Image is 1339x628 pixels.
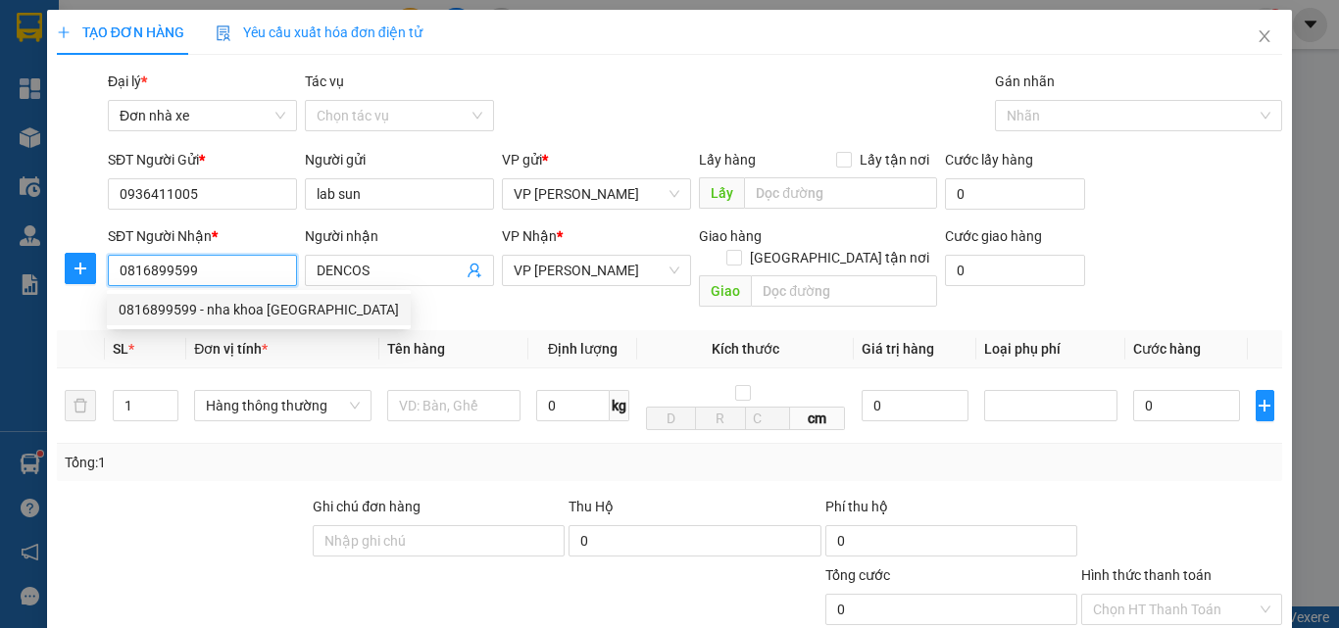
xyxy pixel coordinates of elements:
span: user-add [467,263,482,278]
button: plus [1256,390,1274,421]
span: Website [190,104,236,119]
input: 0 [862,390,968,421]
div: Người nhận [305,225,494,247]
span: Tên hàng [387,341,445,357]
span: Giao hàng [699,228,762,244]
label: Cước lấy hàng [945,152,1033,168]
button: Close [1237,10,1292,65]
label: Gán nhãn [995,73,1055,89]
span: Lấy [699,177,744,209]
div: 0816899599 - nha khoa úc châu [107,294,411,325]
span: VP LÊ HỒNG PHONG [514,256,679,285]
span: plus [66,261,95,276]
label: Tác vụ [305,73,344,89]
span: plus [57,25,71,39]
span: cm [790,407,846,430]
div: 0816899599 - nha khoa [GEOGRAPHIC_DATA] [119,299,399,320]
input: R [695,407,745,430]
strong: CÔNG TY TNHH VĨNH QUANG [143,33,410,54]
div: SĐT Người Nhận [108,225,297,247]
div: Người gửi [305,149,494,170]
span: TẠO ĐƠN HÀNG [57,24,184,40]
input: C [745,407,790,430]
span: Tổng cước [825,567,890,583]
button: plus [65,253,96,284]
span: VP Nhận [502,228,557,244]
input: Dọc đường [751,275,937,307]
span: Đại lý [108,73,147,89]
input: Cước lấy hàng [945,178,1085,210]
input: Cước giao hàng [945,255,1085,286]
img: icon [216,25,231,41]
span: Kích thước [712,341,779,357]
label: Ghi chú đơn hàng [313,499,421,514]
input: VD: Bàn, Ghế [387,390,521,421]
span: Cước hàng [1133,341,1201,357]
div: VP gửi [502,149,691,170]
span: Giao [699,275,751,307]
strong: Hotline : 0889 23 23 23 [213,82,340,97]
strong: : [DOMAIN_NAME] [190,101,364,120]
input: Dọc đường [744,177,937,209]
button: delete [65,390,96,421]
div: SĐT Người Gửi [108,149,297,170]
strong: PHIẾU GỬI HÀNG [198,58,357,78]
span: plus [1257,398,1273,413]
span: Yêu cầu xuất hóa đơn điện tử [216,24,422,40]
label: Cước giao hàng [945,228,1042,244]
span: Lấy tận nơi [852,149,937,170]
span: Thu Hộ [569,499,614,514]
div: Phí thu hộ [825,496,1077,525]
input: D [646,407,696,430]
span: VP Võ Chí Công [514,179,679,209]
label: Hình thức thanh toán [1081,567,1212,583]
span: [GEOGRAPHIC_DATA] tận nơi [742,247,937,268]
img: logo [20,30,112,122]
span: Lấy hàng [699,152,756,168]
span: close [1257,28,1272,44]
span: Đơn nhà xe [120,101,285,130]
span: Đơn vị tính [194,341,268,357]
span: Định lượng [548,341,618,357]
div: Tổng: 1 [65,452,519,473]
span: Hàng thông thường [206,391,360,420]
span: kg [610,390,629,421]
span: SL [113,341,128,357]
input: Ghi chú đơn hàng [313,525,565,556]
th: Loại phụ phí [976,330,1125,368]
span: Giá trị hàng [862,341,934,357]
